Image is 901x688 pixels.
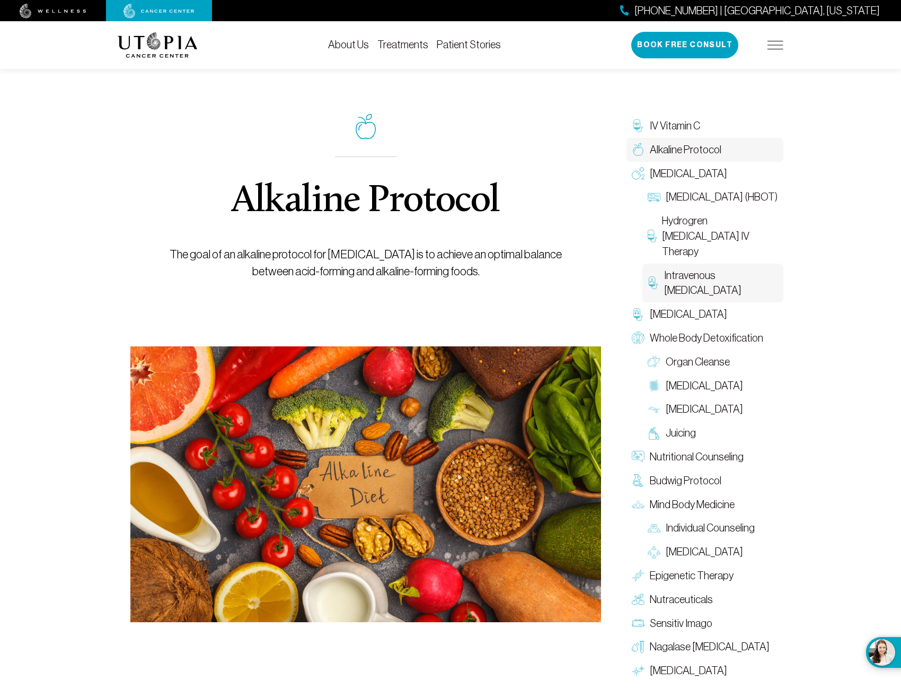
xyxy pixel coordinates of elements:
img: Juicing [648,427,660,440]
img: Intravenous Ozone Therapy [648,276,659,289]
span: Whole Body Detoxification [650,330,763,346]
img: Nutraceuticals [632,593,644,606]
img: Group Therapy [648,546,660,559]
img: Hyperthermia [632,665,644,677]
span: Nutraceuticals [650,592,713,607]
span: Juicing [666,425,696,441]
img: icon-hamburger [767,41,783,49]
a: Intravenous [MEDICAL_DATA] [642,264,783,303]
a: [MEDICAL_DATA] [642,540,783,564]
span: Nutritional Counseling [650,449,744,465]
h1: Alkaline Protocol [232,182,500,221]
span: [MEDICAL_DATA] [650,166,727,181]
img: Alkaline Protocol [130,346,601,622]
img: Individual Counseling [648,522,660,535]
a: Juicing [642,421,783,445]
a: [PHONE_NUMBER] | [GEOGRAPHIC_DATA], [US_STATE] [620,3,880,19]
img: Nutritional Counseling [632,450,644,463]
p: The goal of an alkaline protocol for [MEDICAL_DATA] is to achieve an optimal balance between acid... [155,246,577,280]
span: Alkaline Protocol [650,142,721,158]
a: [MEDICAL_DATA] [626,162,783,186]
a: Whole Body Detoxification [626,326,783,350]
a: [MEDICAL_DATA] [626,659,783,683]
a: About Us [328,39,369,50]
img: wellness [20,4,86,19]
span: [MEDICAL_DATA] [666,402,743,417]
span: Organ Cleanse [666,354,730,370]
a: Sensitiv Imago [626,612,783,635]
a: Alkaline Protocol [626,138,783,162]
span: [MEDICAL_DATA] [650,663,727,678]
a: [MEDICAL_DATA] [642,397,783,421]
span: IV Vitamin C [650,118,700,134]
span: [MEDICAL_DATA] (HBOT) [666,189,778,205]
a: Organ Cleanse [642,350,783,374]
button: Book Free Consult [631,32,738,58]
a: Nutraceuticals [626,588,783,612]
img: Budwig Protocol [632,474,644,487]
a: Epigenetic Therapy [626,564,783,588]
a: [MEDICAL_DATA] [626,302,783,326]
span: Sensitiv Imago [650,616,712,631]
span: Individual Counseling [666,520,755,536]
img: Hydrogren Peroxide IV Therapy [648,230,657,242]
img: Organ Cleanse [648,355,660,368]
img: IV Vitamin C [632,119,644,132]
span: Budwig Protocol [650,473,721,489]
img: cancer center [123,4,195,19]
a: Nutritional Counseling [626,445,783,469]
img: logo [118,32,198,58]
span: [MEDICAL_DATA] [650,307,727,322]
span: [MEDICAL_DATA] [666,544,743,560]
a: Hydrogren [MEDICAL_DATA] IV Therapy [642,209,783,263]
span: Mind Body Medicine [650,497,735,512]
img: Epigenetic Therapy [632,569,644,582]
img: Chelation Therapy [632,308,644,321]
span: [MEDICAL_DATA] [666,378,743,394]
span: Hydrogren [MEDICAL_DATA] IV Therapy [662,213,778,259]
span: Epigenetic Therapy [650,568,734,584]
a: Patient Stories [437,39,501,50]
a: [MEDICAL_DATA] (HBOT) [642,185,783,209]
a: Nagalase [MEDICAL_DATA] [626,635,783,659]
img: Whole Body Detoxification [632,332,644,344]
img: Hyperbaric Oxygen Therapy (HBOT) [648,191,660,204]
span: Intravenous [MEDICAL_DATA] [664,268,778,299]
img: Mind Body Medicine [632,498,644,511]
span: [PHONE_NUMBER] | [GEOGRAPHIC_DATA], [US_STATE] [634,3,880,19]
a: Treatments [377,39,428,50]
a: [MEDICAL_DATA] [642,374,783,398]
a: Budwig Protocol [626,469,783,493]
img: icon [356,114,376,140]
img: Nagalase Blood Test [632,641,644,654]
a: IV Vitamin C [626,114,783,138]
img: Alkaline Protocol [632,143,644,156]
img: Oxygen Therapy [632,167,644,180]
img: Sensitiv Imago [632,617,644,630]
span: Nagalase [MEDICAL_DATA] [650,639,770,655]
a: Individual Counseling [642,516,783,540]
a: Mind Body Medicine [626,493,783,517]
img: Colon Therapy [648,379,660,392]
img: Lymphatic Massage [648,403,660,416]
